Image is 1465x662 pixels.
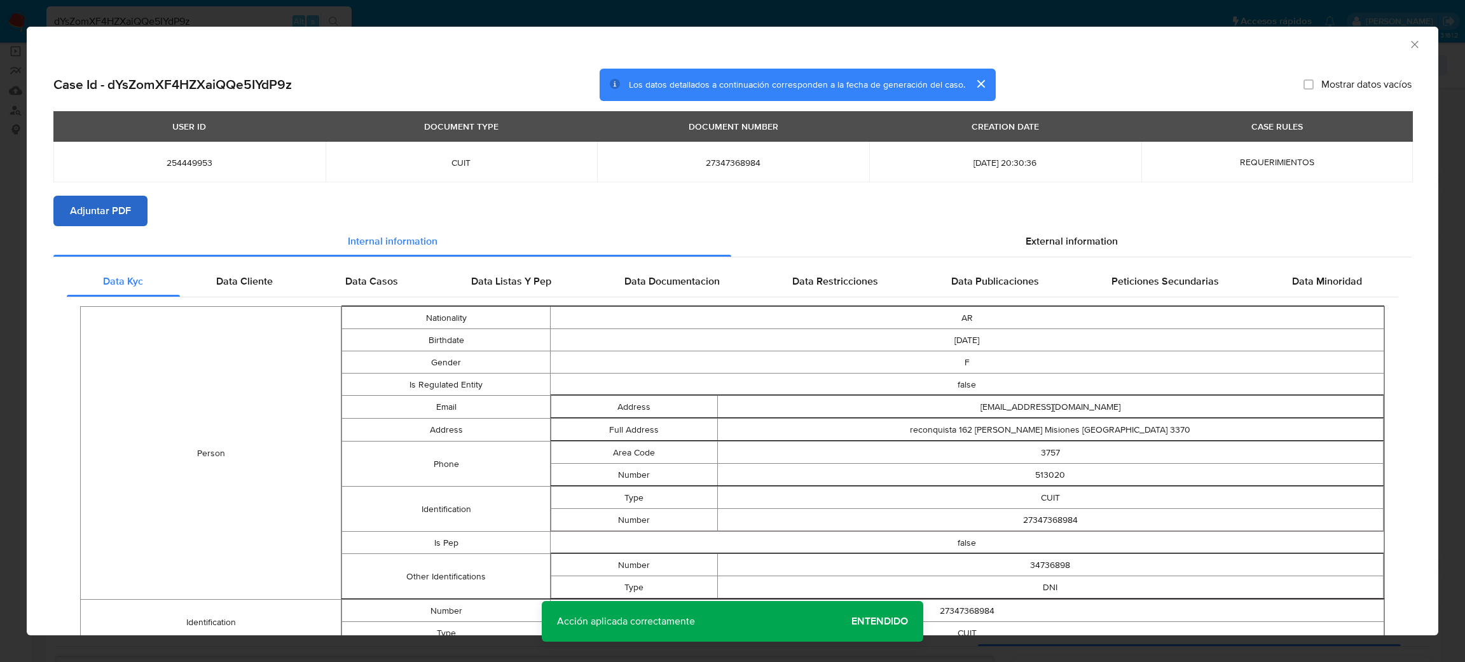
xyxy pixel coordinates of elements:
td: false [550,532,1384,554]
span: Data Documentacion [624,274,720,288]
td: [DATE] [550,329,1384,351]
td: DNI [717,576,1383,598]
div: CASE RULES [1244,116,1310,137]
td: [EMAIL_ADDRESS][DOMAIN_NAME] [717,396,1383,418]
button: Cerrar ventana [1408,38,1420,50]
td: Email [342,396,551,419]
span: External information [1026,234,1118,248]
td: Birthdate [342,329,551,351]
td: Other Identifications [342,554,551,599]
td: Is Pep [342,532,551,554]
td: Person [81,307,341,600]
td: false [550,374,1384,396]
div: CREATION DATE [964,116,1047,137]
td: Type [342,622,551,644]
td: Type [551,576,717,598]
span: Data Listas Y Pep [471,274,551,288]
td: Number [551,509,717,531]
td: Nationality [342,307,551,329]
td: Identification [81,600,341,645]
td: Area Code [551,442,717,464]
div: DOCUMENT TYPE [416,116,506,137]
span: Data Kyc [103,274,143,288]
td: Address [551,396,717,418]
div: DOCUMENT NUMBER [681,116,786,137]
span: 254449953 [69,157,310,168]
div: Detailed info [53,226,1412,257]
span: Data Minoridad [1292,274,1362,288]
td: Number [551,464,717,486]
td: 3757 [717,442,1383,464]
div: USER ID [165,116,214,137]
td: Phone [342,442,551,487]
span: Data Cliente [216,274,273,288]
button: Adjuntar PDF [53,196,148,226]
span: Data Publicaciones [951,274,1039,288]
span: REQUERIMIENTOS [1240,156,1314,168]
span: Mostrar datos vacíos [1321,78,1412,91]
span: Internal information [348,234,437,248]
h2: Case Id - dYsZomXF4HZXaiQQe5IYdP9z [53,76,292,93]
td: 27347368984 [717,509,1383,531]
td: Number [342,600,551,622]
td: Gender [342,351,551,374]
div: Detailed internal info [67,266,1398,297]
td: Full Address [551,419,717,441]
td: 27347368984 [550,600,1384,622]
span: Peticiones Secundarias [1111,274,1219,288]
td: Address [342,419,551,442]
td: 513020 [717,464,1383,486]
td: Identification [342,487,551,532]
span: Data Restricciones [792,274,878,288]
td: CUIT [550,622,1384,644]
input: Mostrar datos vacíos [1303,79,1314,90]
td: Number [551,554,717,576]
td: CUIT [717,487,1383,509]
button: cerrar [965,69,996,99]
td: F [550,351,1384,374]
span: Adjuntar PDF [70,197,131,225]
td: Type [551,487,717,509]
span: [DATE] 20:30:36 [884,157,1126,168]
td: AR [550,307,1384,329]
span: Data Casos [345,274,398,288]
div: closure-recommendation-modal [27,27,1438,635]
td: reconquista 162 [PERSON_NAME] Misiones [GEOGRAPHIC_DATA] 3370 [717,419,1383,441]
td: Is Regulated Entity [342,374,551,396]
td: 34736898 [717,554,1383,576]
span: CUIT [341,157,582,168]
span: 27347368984 [612,157,854,168]
span: Los datos detallados a continuación corresponden a la fecha de generación del caso. [629,78,965,91]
